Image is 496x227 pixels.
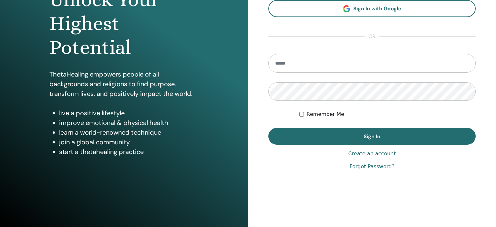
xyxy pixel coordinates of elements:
li: join a global community [59,137,199,147]
p: ThetaHealing empowers people of all backgrounds and religions to find purpose, transform lives, a... [49,69,199,98]
span: or [365,33,379,40]
span: Sign In with Google [353,5,401,12]
li: live a positive lifestyle [59,108,199,118]
a: Create an account [348,150,396,158]
label: Remember Me [306,110,344,118]
li: start a thetahealing practice [59,147,199,157]
li: learn a world-renowned technique [59,128,199,137]
li: improve emotional & physical health [59,118,199,128]
button: Sign In [268,128,476,145]
a: Forgot Password? [349,163,394,170]
div: Keep me authenticated indefinitely or until I manually logout [299,110,476,118]
span: Sign In [364,133,380,140]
